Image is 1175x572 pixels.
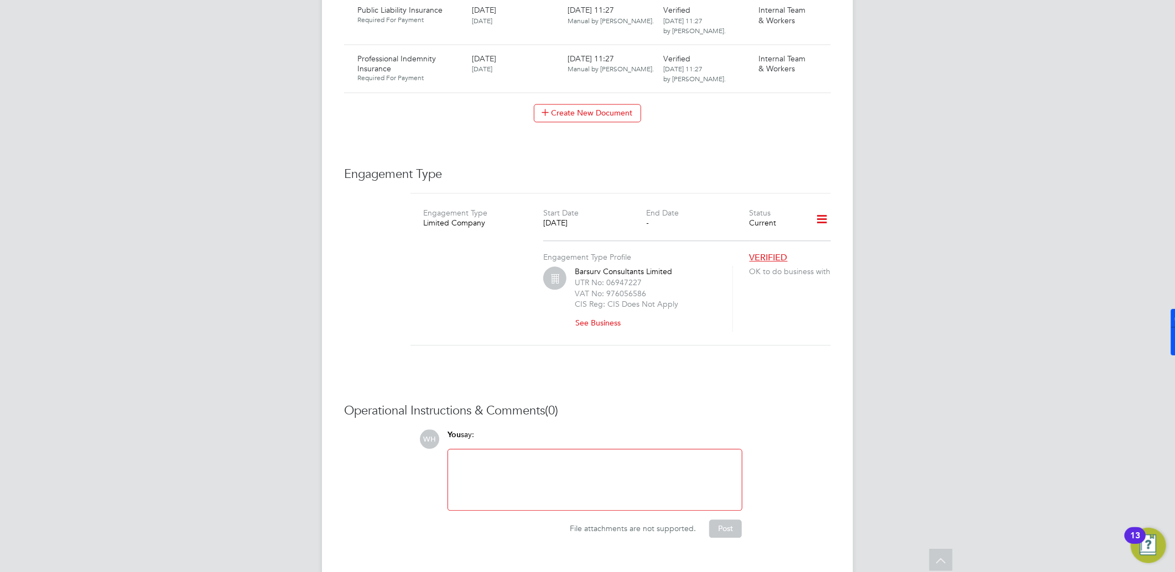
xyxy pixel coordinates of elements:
[575,288,646,298] label: VAT No: 976056586
[1130,536,1140,550] div: 13
[357,54,436,74] span: Professional Indemnity Insurance
[1131,528,1166,563] button: Open Resource Center, 13 new notifications
[568,54,654,74] span: [DATE] 11:27
[759,5,806,25] span: Internal Team & Workers
[575,299,678,309] label: CIS Reg: CIS Does Not Apply
[344,166,831,182] h3: Engagement Type
[575,266,719,332] div: Barsurv Consultants Limited
[663,16,726,35] span: [DATE] 11:27 by [PERSON_NAME].
[344,403,831,419] h3: Operational Instructions & Comments
[543,208,579,218] label: Start Date
[575,277,642,287] label: UTR No: 06947227
[472,5,496,15] span: [DATE]
[357,15,463,24] span: Required For Payment
[545,403,558,418] span: (0)
[750,218,801,228] div: Current
[568,64,654,73] span: Manual by [PERSON_NAME].
[647,208,679,218] label: End Date
[570,523,696,533] span: File attachments are not supported.
[750,266,835,276] span: OK to do business with
[759,54,806,74] span: Internal Team & Workers
[568,5,654,25] span: [DATE] 11:27
[709,519,742,537] button: Post
[663,5,690,15] span: Verified
[472,16,492,25] span: [DATE]
[663,54,690,64] span: Verified
[448,430,461,439] span: You
[423,208,487,218] label: Engagement Type
[750,208,771,218] label: Status
[357,5,443,15] span: Public Liability Insurance
[472,64,492,73] span: [DATE]
[543,218,646,228] div: [DATE]
[357,74,463,82] span: Required For Payment
[448,429,742,449] div: say:
[534,104,641,122] button: Create New Document
[647,218,750,228] div: -
[575,314,630,332] button: See Business
[420,429,439,449] span: WH
[663,64,726,83] span: [DATE] 11:27 by [PERSON_NAME].
[543,252,631,262] label: Engagement Type Profile
[472,54,496,64] span: [DATE]
[568,16,654,25] span: Manual by [PERSON_NAME].
[423,218,526,228] div: Limited Company
[750,252,788,263] span: VERIFIED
